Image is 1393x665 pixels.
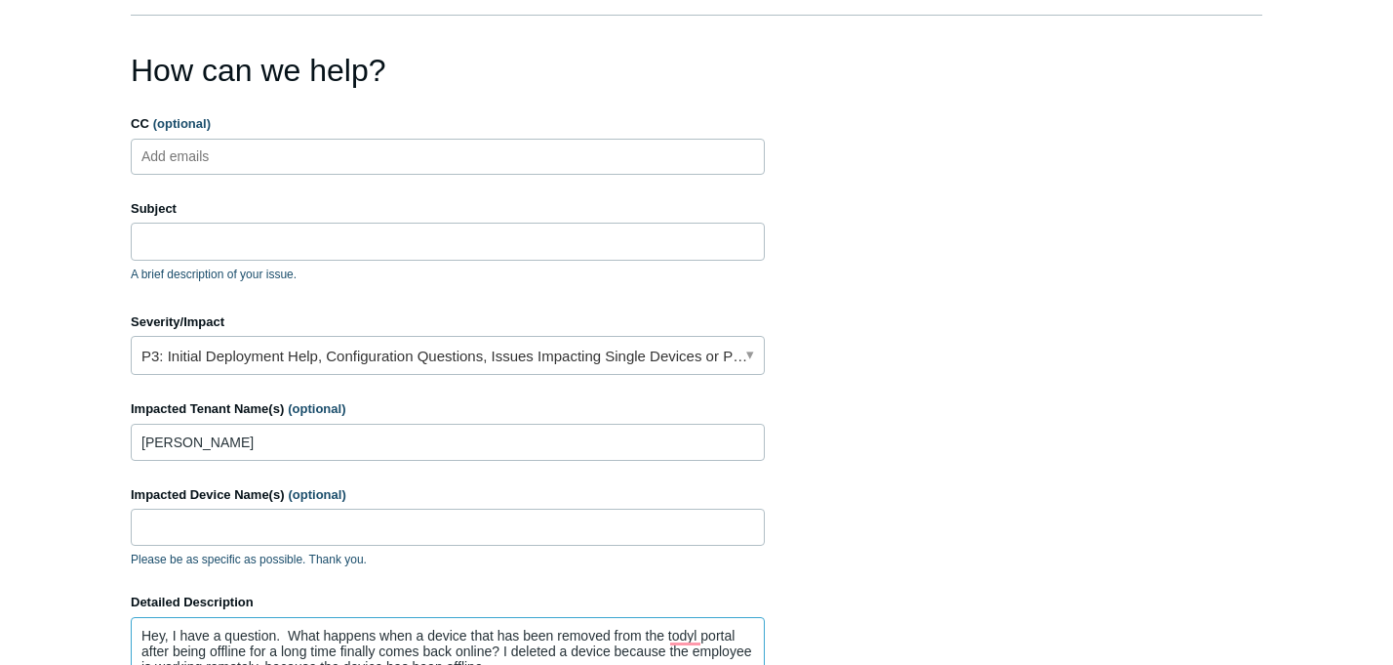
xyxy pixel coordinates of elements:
span: (optional) [153,116,211,131]
a: P3: Initial Deployment Help, Configuration Questions, Issues Impacting Single Devices or Past Out... [131,336,765,375]
label: Detailed Description [131,593,765,612]
h1: How can we help? [131,47,765,94]
label: Impacted Device Name(s) [131,485,765,505]
p: Please be as specific as possible. Thank you. [131,551,765,568]
span: (optional) [288,401,345,416]
p: A brief description of your issue. [131,266,765,283]
span: (optional) [289,487,346,502]
label: Subject [131,199,765,219]
input: Add emails [135,142,252,171]
label: Severity/Impact [131,312,765,332]
label: CC [131,114,765,134]
label: Impacted Tenant Name(s) [131,399,765,419]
